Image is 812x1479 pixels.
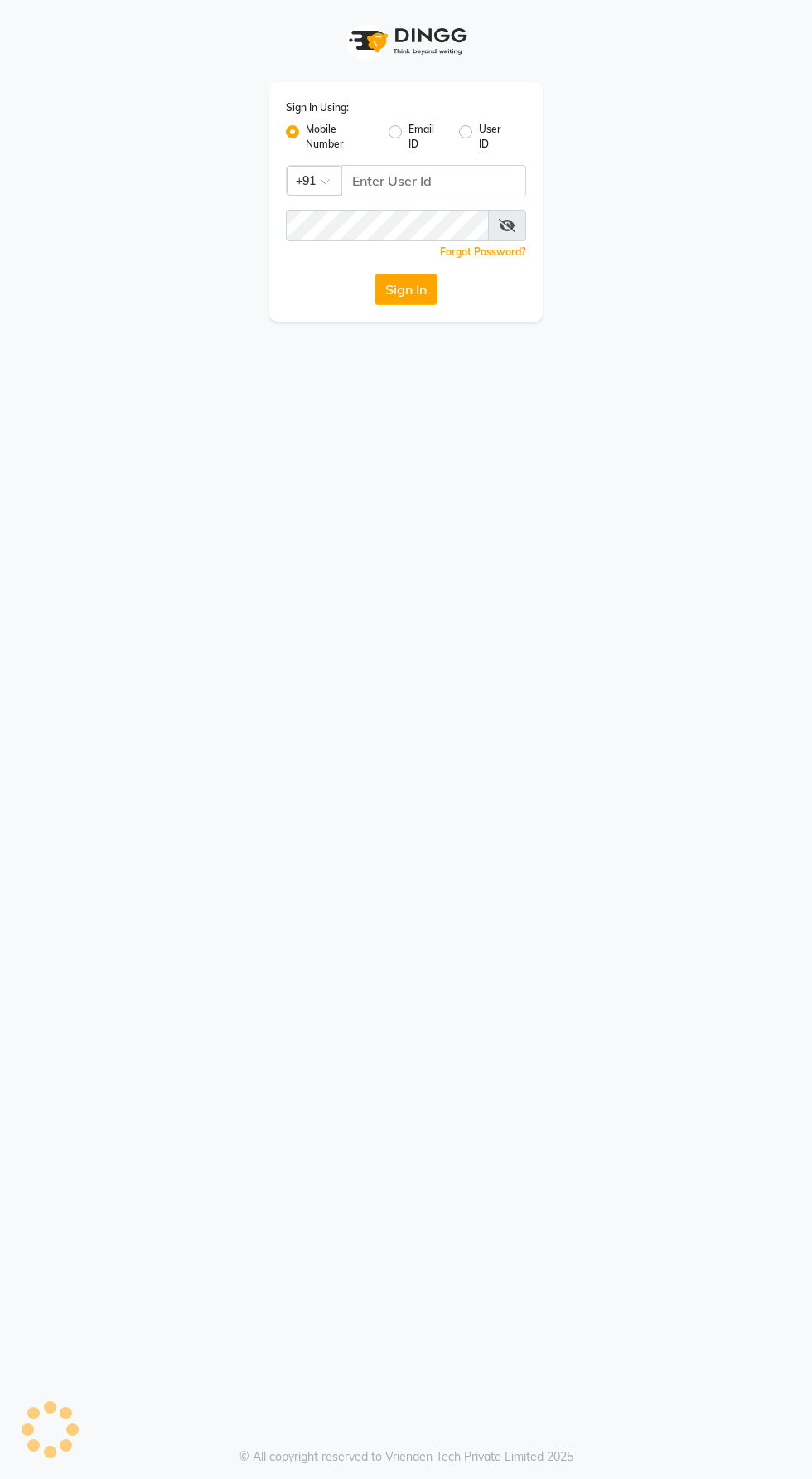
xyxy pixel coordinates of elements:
[286,210,489,241] input: Username
[375,274,437,305] button: Sign In
[408,122,446,152] label: Email ID
[340,17,472,65] img: logo1.svg
[341,165,526,196] input: Username
[479,122,513,152] label: User ID
[306,122,375,152] label: Mobile Number
[440,245,526,258] a: Forgot Password?
[286,100,349,115] label: Sign In Using:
